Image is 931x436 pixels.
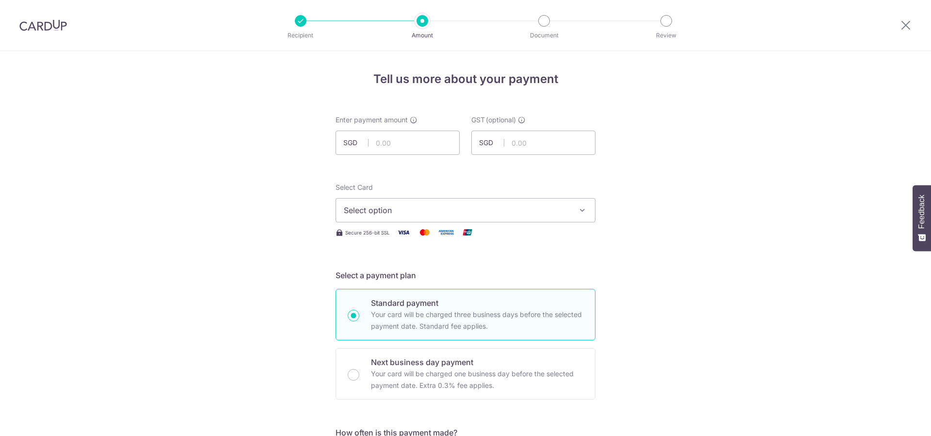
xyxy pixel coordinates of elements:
[436,226,456,238] img: American Express
[415,226,434,238] img: Mastercard
[19,19,67,31] img: CardUp
[371,356,583,368] p: Next business day payment
[869,407,921,431] iframe: Opens a widget where you can find more information
[508,31,580,40] p: Document
[486,115,516,125] span: (optional)
[371,309,583,332] p: Your card will be charged three business days before the selected payment date. Standard fee appl...
[345,229,390,236] span: Secure 256-bit SSL
[371,368,583,391] p: Your card will be charged one business day before the selected payment date. Extra 0.3% fee applies.
[917,195,926,229] span: Feedback
[386,31,458,40] p: Amount
[336,70,595,88] h4: Tell us more about your payment
[344,204,570,216] span: Select option
[394,226,413,238] img: Visa
[336,183,373,191] span: translation missing: en.payables.payment_networks.credit_card.summary.labels.select_card
[371,297,583,309] p: Standard payment
[471,131,595,155] input: 0.00
[630,31,702,40] p: Review
[336,131,460,155] input: 0.00
[336,198,595,222] button: Select option
[458,226,477,238] img: Union Pay
[343,138,369,148] span: SGD
[336,115,408,125] span: Enter payment amount
[265,31,337,40] p: Recipient
[471,115,485,125] span: GST
[479,138,504,148] span: SGD
[913,185,931,251] button: Feedback - Show survey
[336,269,595,281] h5: Select a payment plan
